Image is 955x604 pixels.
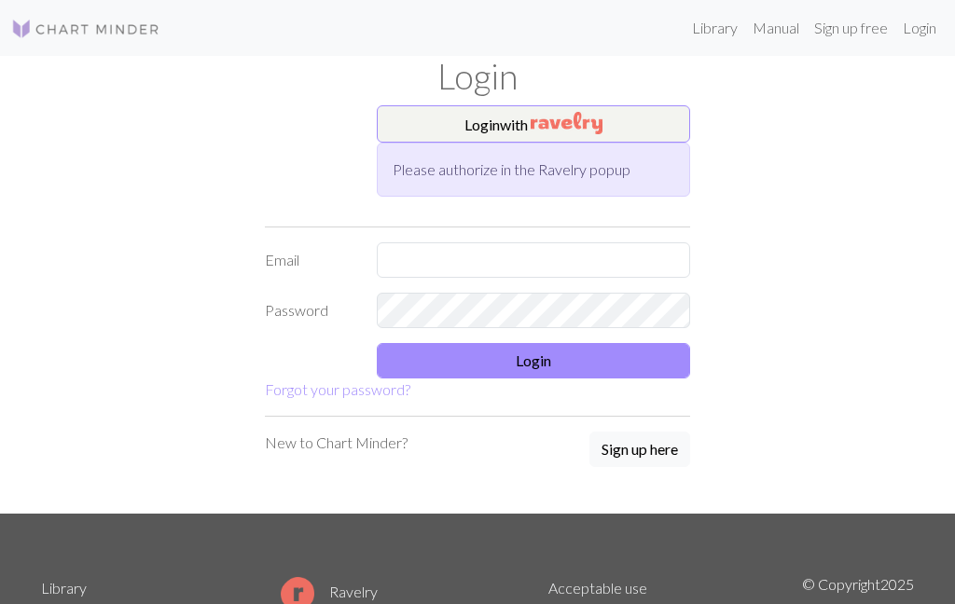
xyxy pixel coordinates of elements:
a: Login [895,9,944,47]
a: Library [685,9,745,47]
a: Sign up free [807,9,895,47]
h1: Login [30,56,925,98]
div: Please authorize in the Ravelry popup [377,143,690,197]
a: Manual [745,9,807,47]
button: Login [377,343,690,378]
a: Forgot your password? [265,380,410,398]
a: Acceptable use [548,579,647,597]
img: Ravelry [531,112,602,134]
label: Password [254,293,366,328]
button: Sign up here [589,432,690,467]
img: Logo [11,18,160,40]
a: Sign up here [589,432,690,469]
a: Ravelry [281,583,378,600]
button: Loginwith [377,105,690,143]
p: New to Chart Minder? [265,432,408,454]
a: Library [41,579,87,597]
label: Email [254,242,366,278]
